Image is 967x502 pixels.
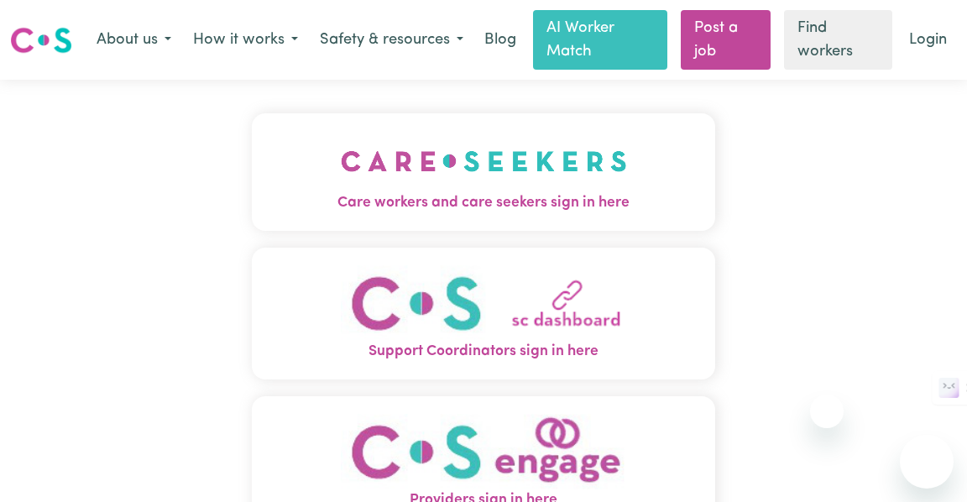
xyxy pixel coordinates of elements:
a: Blog [474,22,526,59]
span: Support Coordinators sign in here [252,341,715,363]
img: Careseekers logo [10,25,72,55]
iframe: Close message [810,395,844,428]
a: Login [899,22,957,59]
button: About us [86,23,182,58]
a: AI Worker Match [533,10,667,70]
iframe: Button to launch messaging window [900,435,954,489]
a: Post a job [681,10,771,70]
button: How it works [182,23,309,58]
button: Safety & resources [309,23,474,58]
a: Careseekers logo [10,21,72,60]
button: Care workers and care seekers sign in here [252,113,715,231]
button: Support Coordinators sign in here [252,248,715,380]
a: Find workers [784,10,892,70]
span: Care workers and care seekers sign in here [252,192,715,214]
